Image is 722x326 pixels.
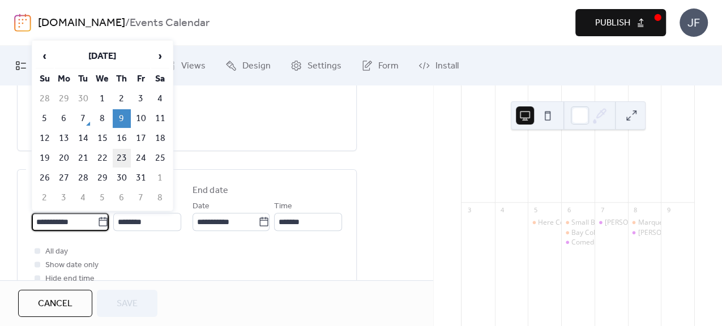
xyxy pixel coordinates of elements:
div: 9 [664,205,673,214]
div: Bay College Christian Bible Classes [561,228,595,238]
a: Install [410,50,467,81]
td: 2 [36,188,54,207]
span: Views [181,59,206,73]
td: 5 [93,188,112,207]
span: Date [193,200,210,213]
th: Sa [151,70,169,88]
b: Events Calendar [130,12,210,34]
div: Marquette Mountain Racing Team Winter Sports Swap [628,218,661,228]
div: Comedian Dan Brennan at Island Resort and Casino Club 41 [561,238,595,247]
div: 3 [465,205,473,214]
div: Here Comes the Wizard Oil Wagon: Senior Support Series [528,218,561,228]
td: 23 [113,149,131,168]
td: 12 [36,129,54,148]
td: 3 [132,89,150,108]
div: End date [193,184,228,198]
th: Mo [55,70,73,88]
td: 29 [93,169,112,187]
div: [PERSON_NAME] Block [638,228,710,238]
td: 8 [151,188,169,207]
span: Design [242,59,271,73]
span: Show date only [45,259,99,272]
button: Cancel [18,290,92,317]
td: 14 [74,129,92,148]
td: 11 [151,109,169,128]
td: 28 [36,89,54,108]
td: 3 [55,188,73,207]
td: 4 [151,89,169,108]
td: 21 [74,149,92,168]
td: 4 [74,188,92,207]
span: All day [45,245,68,259]
span: Publish [595,16,630,30]
span: Install [435,59,459,73]
th: Su [36,70,54,88]
td: 25 [151,149,169,168]
td: 5 [36,109,54,128]
td: 18 [151,129,169,148]
th: Fr [132,70,150,88]
td: 10 [132,109,150,128]
a: Form [353,50,407,81]
span: Cancel [38,297,72,311]
td: 6 [113,188,131,207]
div: 7 [598,205,606,214]
div: Priscilla Block [628,228,661,238]
td: 8 [93,109,112,128]
td: 30 [74,89,92,108]
td: 22 [93,149,112,168]
th: [DATE] [55,44,150,68]
td: 13 [55,129,73,148]
td: 9 [113,109,131,128]
td: 1 [93,89,112,108]
td: 28 [74,169,92,187]
td: 27 [55,169,73,187]
td: 19 [36,149,54,168]
a: My Events [7,50,82,81]
td: 17 [132,129,150,148]
td: 31 [132,169,150,187]
span: Form [378,59,399,73]
td: 29 [55,89,73,108]
div: Small Business Celebration 2025 - Business Award Nominations NOW OPEN! [561,218,595,228]
td: 16 [113,129,131,148]
a: Design [217,50,279,81]
td: 6 [55,109,73,128]
div: 5 [531,205,540,214]
th: Th [113,70,131,88]
a: Views [156,50,214,81]
span: Settings [307,59,341,73]
td: 7 [132,188,150,207]
b: / [125,12,130,34]
div: 4 [498,205,507,214]
span: Time [274,200,292,213]
th: Tu [74,70,92,88]
div: JF [680,8,708,37]
div: 8 [631,205,640,214]
div: 6 [565,205,573,214]
td: 30 [113,169,131,187]
td: 1 [151,169,169,187]
img: logo [14,14,31,32]
td: 15 [93,129,112,148]
span: ‹ [36,45,53,67]
td: 20 [55,149,73,168]
span: Hide end time [45,272,95,286]
div: [PERSON_NAME] Block [605,218,677,228]
div: Here Comes the Wizard Oil Wagon: Senior Support Series [538,218,719,228]
td: 7 [74,109,92,128]
span: › [152,45,169,67]
td: 24 [132,149,150,168]
a: Settings [282,50,350,81]
td: 26 [36,169,54,187]
th: We [93,70,112,88]
td: 2 [113,89,131,108]
button: Publish [575,9,666,36]
a: [DOMAIN_NAME] [38,12,125,34]
div: Priscilla Block [595,218,628,228]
